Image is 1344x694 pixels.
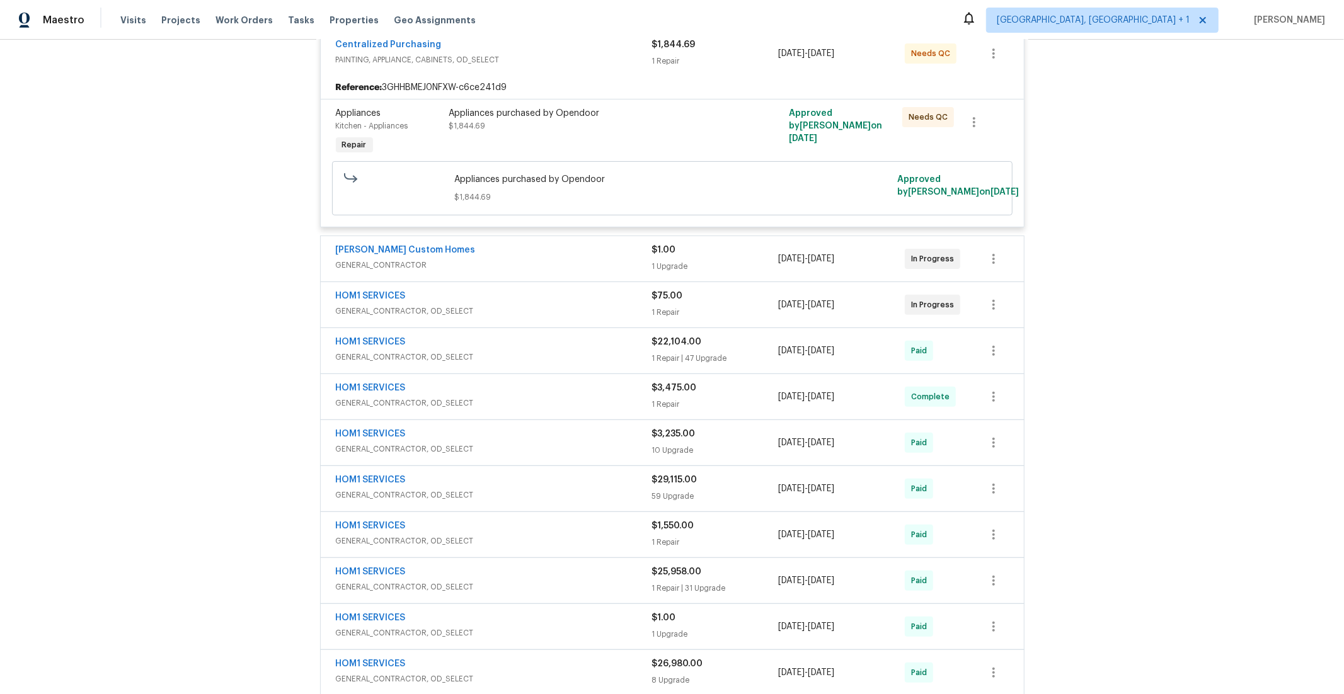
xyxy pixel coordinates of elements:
[778,530,805,539] span: [DATE]
[778,620,834,633] span: -
[911,344,932,357] span: Paid
[778,482,834,495] span: -
[336,581,652,593] span: GENERAL_CONTRACTOR, OD_SELECT
[652,398,779,411] div: 1 Repair
[789,109,882,143] span: Approved by [PERSON_NAME] on
[161,14,200,26] span: Projects
[449,107,725,120] div: Appliances purchased by Opendoor
[336,443,652,455] span: GENERAL_CONTRACTOR, OD_SELECT
[337,139,372,151] span: Repair
[808,484,834,493] span: [DATE]
[778,300,805,309] span: [DATE]
[997,14,1190,26] span: [GEOGRAPHIC_DATA], [GEOGRAPHIC_DATA] + 1
[808,438,834,447] span: [DATE]
[652,246,676,254] span: $1.00
[336,673,652,685] span: GENERAL_CONTRACTOR, OD_SELECT
[778,346,805,355] span: [DATE]
[652,292,683,300] span: $75.00
[336,259,652,271] span: GENERAL_CONTRACTOR
[336,384,406,392] a: HOM1 SERVICES
[778,438,805,447] span: [DATE]
[808,49,834,58] span: [DATE]
[336,109,381,118] span: Appliances
[652,40,696,49] span: $1,844.69
[336,338,406,346] a: HOM1 SERVICES
[778,576,805,585] span: [DATE]
[336,567,406,576] a: HOM1 SERVICES
[652,475,698,484] span: $29,115.00
[652,55,779,67] div: 1 Repair
[897,175,1019,196] span: Approved by [PERSON_NAME] on
[652,628,779,640] div: 1 Upgrade
[652,490,779,503] div: 59 Upgrade
[911,47,955,60] span: Needs QC
[778,49,805,58] span: [DATE]
[652,582,779,594] div: 1 Repair | 31 Upgrade
[454,191,890,203] span: $1,844.69
[778,668,805,677] span: [DATE]
[808,576,834,585] span: [DATE]
[652,521,694,530] span: $1,550.00
[778,253,834,265] span: -
[336,246,476,254] a: [PERSON_NAME] Custom Homes
[652,306,779,319] div: 1 Repair
[909,111,953,123] span: Needs QC
[652,260,779,273] div: 1 Upgrade
[778,574,834,587] span: -
[321,76,1024,99] div: 3GHHBMEJ0NFXW-c6ce241d9
[778,392,805,401] span: [DATE]
[336,659,406,668] a: HOM1 SERVICES
[336,305,652,317] span: GENERAL_CONTRACTOR, OD_SELECT
[808,254,834,263] span: [DATE]
[336,81,382,94] b: Reference:
[652,674,779,686] div: 8 Upgrade
[336,475,406,484] a: HOM1 SERVICES
[336,54,652,66] span: PAINTING, APPLIANCE, CABINETS, OD_SELECT
[652,384,697,392] span: $3,475.00
[336,351,652,363] span: GENERAL_CONTRACTOR, OD_SELECT
[394,14,476,26] span: Geo Assignments
[652,659,703,668] span: $26,980.00
[911,436,932,449] span: Paid
[336,627,652,639] span: GENERAL_CONTRACTOR, OD_SELECT
[449,122,486,130] span: $1,844.69
[991,188,1019,196] span: [DATE]
[808,346,834,355] span: [DATE]
[652,352,779,365] div: 1 Repair | 47 Upgrade
[652,536,779,549] div: 1 Repair
[808,668,834,677] span: [DATE]
[336,613,406,622] a: HOM1 SERVICES
[808,530,834,539] span: [DATE]
[911,574,932,587] span: Paid
[215,14,273,26] span: Work Orders
[911,253,959,265] span: In Progress
[808,392,834,401] span: [DATE]
[330,14,379,26] span: Properties
[336,397,652,409] span: GENERAL_CONTRACTOR, OD_SELECT
[808,622,834,631] span: [DATE]
[911,482,932,495] span: Paid
[778,299,834,311] span: -
[778,436,834,449] span: -
[336,429,406,438] a: HOM1 SERVICES
[120,14,146,26] span: Visits
[652,338,702,346] span: $22,104.00
[789,134,817,143] span: [DATE]
[778,344,834,357] span: -
[911,620,932,633] span: Paid
[808,300,834,309] span: [DATE]
[778,254,805,263] span: [DATE]
[778,47,834,60] span: -
[911,299,959,311] span: In Progress
[288,16,314,25] span: Tasks
[336,489,652,501] span: GENERAL_CONTRACTOR, OD_SELECT
[336,535,652,547] span: GENERAL_CONTRACTOR, OD_SELECT
[652,429,696,438] span: $3,235.00
[336,521,406,530] a: HOM1 SERVICES
[652,567,702,576] span: $25,958.00
[778,484,805,493] span: [DATE]
[454,173,890,186] span: Appliances purchased by Opendoor
[43,14,84,26] span: Maestro
[652,613,676,622] span: $1.00
[911,666,932,679] span: Paid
